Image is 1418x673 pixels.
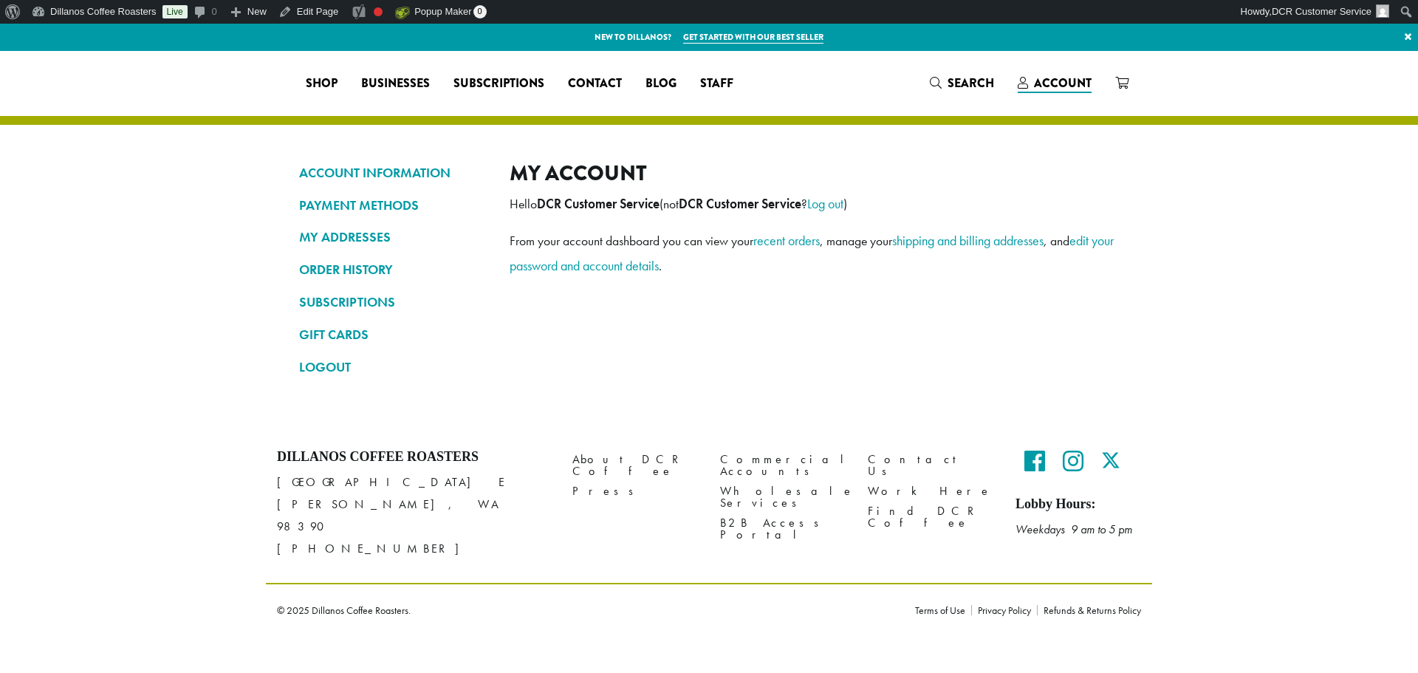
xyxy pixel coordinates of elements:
[299,225,487,250] a: MY ADDRESSES
[1034,75,1092,92] span: Account
[915,605,971,615] a: Terms of Use
[807,195,843,212] a: Log out
[277,605,893,615] p: © 2025 Dillanos Coffee Roasters.
[1015,496,1141,513] h5: Lobby Hours:
[918,71,1006,95] a: Search
[510,228,1119,279] p: From your account dashboard you can view your , manage your , and .
[868,449,993,481] a: Contact Us
[361,75,430,93] span: Businesses
[299,355,487,380] a: LOGOUT
[948,75,994,92] span: Search
[299,290,487,315] a: SUBSCRIPTIONS
[1037,605,1141,615] a: Refunds & Returns Policy
[299,160,487,392] nav: Account pages
[572,449,698,481] a: About DCR Coffee
[720,482,846,513] a: Wholesale Services
[892,232,1044,249] a: shipping and billing addresses
[700,75,733,93] span: Staff
[679,196,801,212] strong: DCR Customer Service
[473,5,487,18] span: 0
[753,232,820,249] a: recent orders
[868,502,993,533] a: Find DCR Coffee
[1015,522,1132,537] em: Weekdays 9 am to 5 pm
[510,191,1119,216] p: Hello (not ? )
[645,75,677,93] span: Blog
[294,72,349,95] a: Shop
[568,75,622,93] span: Contact
[510,160,1119,186] h2: My account
[683,31,823,44] a: Get started with our best seller
[162,5,188,18] a: Live
[374,7,383,16] div: Focus keyphrase not set
[720,513,846,545] a: B2B Access Portal
[299,193,487,218] a: PAYMENT METHODS
[299,322,487,347] a: GIFT CARDS
[868,482,993,502] a: Work Here
[277,449,550,465] h4: Dillanos Coffee Roasters
[277,471,550,560] p: [GEOGRAPHIC_DATA] E [PERSON_NAME], WA 98390 [PHONE_NUMBER]
[572,482,698,502] a: Press
[1272,6,1371,17] span: DCR Customer Service
[299,257,487,282] a: ORDER HISTORY
[453,75,544,93] span: Subscriptions
[1398,24,1418,50] a: ×
[306,75,338,93] span: Shop
[971,605,1037,615] a: Privacy Policy
[537,196,660,212] strong: DCR Customer Service
[688,72,745,95] a: Staff
[299,160,487,185] a: ACCOUNT INFORMATION
[720,449,846,481] a: Commercial Accounts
